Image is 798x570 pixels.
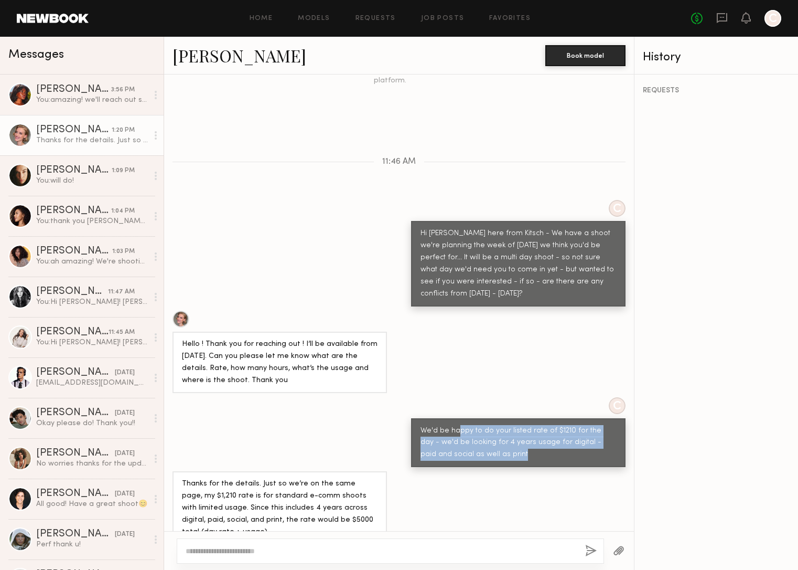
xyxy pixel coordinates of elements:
[36,459,148,469] div: No worries thanks for the update!
[115,489,135,499] div: [DATE]
[111,206,135,216] div: 1:04 PM
[36,529,115,540] div: [PERSON_NAME]
[250,15,273,22] a: Home
[764,10,781,27] a: C
[172,44,306,67] a: [PERSON_NAME]
[8,49,64,61] span: Messages
[115,408,135,418] div: [DATE]
[115,449,135,459] div: [DATE]
[545,50,626,59] a: Book model
[36,327,109,337] div: [PERSON_NAME]
[421,15,465,22] a: Job Posts
[36,176,148,186] div: You: will do!
[298,15,330,22] a: Models
[115,530,135,540] div: [DATE]
[36,540,148,550] div: Perf thank u!
[36,418,148,428] div: Okay please do! Thank you!!
[36,135,148,145] div: Thanks for the details. Just so we’re on the same page, my $1,210 rate is for standard e-comm sho...
[420,425,616,461] div: We'd be happy to do your listed rate of $1210 for the day - we'd be looking for 4 years usage for...
[112,166,135,176] div: 1:09 PM
[643,51,790,64] div: History
[545,45,626,66] button: Book model
[109,328,135,337] div: 11:45 AM
[36,125,112,135] div: [PERSON_NAME]
[489,15,531,22] a: Favorites
[182,478,378,539] div: Thanks for the details. Just so we’re on the same page, my $1,210 rate is for standard e-comm sho...
[36,257,148,267] div: You: ah amazing! We're shooting our shampoo and conditioner line - we'll be shooting in [GEOGRAPH...
[36,378,148,388] div: [EMAIL_ADDRESS][DOMAIN_NAME]
[112,247,135,257] div: 1:03 PM
[36,85,111,95] div: [PERSON_NAME]
[36,367,115,378] div: [PERSON_NAME]
[36,489,115,499] div: [PERSON_NAME]
[182,339,378,387] div: Hello ! Thank you for reaching out ! I’ll be available from [DATE]. Can you please let me know wh...
[36,499,148,509] div: All good! Have a great shoot😊
[115,368,135,378] div: [DATE]
[111,85,135,95] div: 3:56 PM
[382,157,416,166] span: 11:46 AM
[36,337,148,347] div: You: Hi [PERSON_NAME]! [PERSON_NAME] here from Kitsch - We have a shoot we're planning the week o...
[420,228,616,300] div: Hi [PERSON_NAME] here from Kitsch - We have a shoot we're planning the week of [DATE] we think yo...
[36,216,148,226] div: You: thank you [PERSON_NAME]! Loved having you!
[36,408,115,418] div: [PERSON_NAME]
[36,165,112,176] div: [PERSON_NAME]
[108,287,135,297] div: 11:47 AM
[36,95,148,105] div: You: amazing! we'll reach out shortly with more info - thank you!
[355,15,396,22] a: Requests
[112,125,135,135] div: 1:20 PM
[643,87,790,94] div: REQUESTS
[36,246,112,257] div: [PERSON_NAME]
[36,287,108,297] div: [PERSON_NAME]
[36,448,115,459] div: [PERSON_NAME]
[36,206,111,216] div: [PERSON_NAME]
[36,297,148,307] div: You: Hi [PERSON_NAME]! [PERSON_NAME] here from Kitsch - We have a shoot we're planning the week o...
